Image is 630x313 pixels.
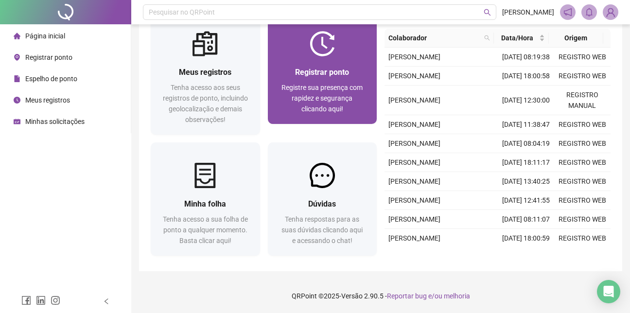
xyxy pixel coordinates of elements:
span: clock-circle [14,97,20,104]
span: Tenha acesso a sua folha de ponto a qualquer momento. Basta clicar aqui! [163,215,248,244]
td: REGISTRO WEB [554,115,611,134]
a: Registrar pontoRegistre sua presença com rapidez e segurança clicando aqui! [268,11,377,124]
span: Versão [341,292,363,300]
span: notification [563,8,572,17]
a: Meus registrosTenha acesso aos seus registros de ponto, incluindo geolocalização e demais observa... [151,11,260,135]
span: [PERSON_NAME] [388,96,440,104]
td: REGISTRO WEB [554,210,611,229]
td: REGISTRO WEB [554,191,611,210]
span: Colaborador [388,33,480,43]
span: bell [585,8,594,17]
span: file [14,75,20,82]
span: linkedin [36,296,46,305]
span: Registrar ponto [295,68,349,77]
td: [DATE] 18:11:17 [498,153,554,172]
img: 93981 [603,5,618,19]
span: search [482,31,492,45]
span: Meus registros [25,96,70,104]
td: REGISTRO WEB [554,67,611,86]
span: [PERSON_NAME] [388,177,440,185]
span: Data/Hora [498,33,537,43]
span: [PERSON_NAME] [388,139,440,147]
span: Tenha respostas para as suas dúvidas clicando aqui e acessando o chat! [281,215,363,244]
span: [PERSON_NAME] [388,158,440,166]
span: [PERSON_NAME] [388,234,440,242]
footer: QRPoint © 2025 - 2.90.5 - [131,279,630,313]
span: [PERSON_NAME] [388,121,440,128]
span: [PERSON_NAME] [388,53,440,61]
td: [DATE] 13:40:25 [498,172,554,191]
span: Página inicial [25,32,65,40]
span: Minhas solicitações [25,118,85,125]
div: Open Intercom Messenger [597,280,620,303]
td: REGISTRO WEB [554,153,611,172]
span: Tenha acesso aos seus registros de ponto, incluindo geolocalização e demais observações! [163,84,248,123]
span: Dúvidas [308,199,336,209]
td: REGISTRO WEB [554,172,611,191]
th: Origem [549,29,604,48]
span: [PERSON_NAME] [502,7,554,17]
span: Registrar ponto [25,53,72,61]
span: Minha folha [184,199,226,209]
span: Espelho de ponto [25,75,77,83]
td: REGISTRO WEB [554,229,611,248]
td: [DATE] 11:38:47 [498,115,554,134]
span: search [484,35,490,41]
span: [PERSON_NAME] [388,215,440,223]
td: [DATE] 18:00:59 [498,229,554,248]
span: schedule [14,118,20,125]
span: environment [14,54,20,61]
span: Meus registros [179,68,231,77]
a: DúvidasTenha respostas para as suas dúvidas clicando aqui e acessando o chat! [268,142,377,256]
span: Registre sua presença com rapidez e segurança clicando aqui! [281,84,363,113]
td: [DATE] 08:11:07 [498,210,554,229]
td: [DATE] 12:41:55 [498,191,554,210]
td: REGISTRO WEB [554,134,611,153]
td: REGISTRO WEB [554,48,611,67]
span: instagram [51,296,60,305]
td: [DATE] 18:00:58 [498,67,554,86]
td: [DATE] 08:04:19 [498,134,554,153]
span: Reportar bug e/ou melhoria [387,292,470,300]
span: left [103,298,110,305]
span: search [484,9,491,16]
th: Data/Hora [494,29,549,48]
span: home [14,33,20,39]
span: facebook [21,296,31,305]
span: [PERSON_NAME] [388,72,440,80]
span: [PERSON_NAME] [388,196,440,204]
a: Minha folhaTenha acesso a sua folha de ponto a qualquer momento. Basta clicar aqui! [151,142,260,256]
td: REGISTRO MANUAL [554,86,611,115]
td: [DATE] 12:30:00 [498,86,554,115]
td: [DATE] 08:19:38 [498,48,554,67]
